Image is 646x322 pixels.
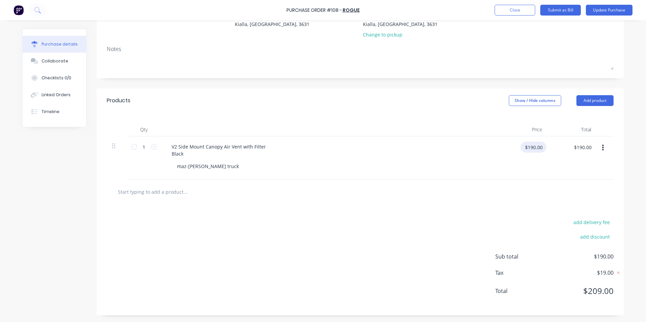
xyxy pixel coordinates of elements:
[546,285,614,297] span: $209.00
[569,218,614,226] button: add delivery fee
[343,7,360,14] a: rogue
[495,269,546,277] span: Tax
[546,269,614,277] span: $19.00
[576,232,614,241] button: add discount
[509,95,561,106] button: Show / Hide columns
[127,123,161,136] div: Qty
[118,185,253,198] input: Start typing to add a product...
[23,103,86,120] button: Timeline
[586,5,632,16] button: Update Purchase
[166,142,271,159] div: V2 Side Mount Canopy Air Vent with Filter Black
[42,58,68,64] div: Collaborate
[172,161,244,171] div: maz-[PERSON_NAME] truck
[495,252,546,261] span: Sub total
[235,21,309,28] div: Kialla, [GEOGRAPHIC_DATA], 3631
[42,92,71,98] div: Linked Orders
[14,5,24,15] img: Factory
[42,41,78,47] div: Purchase details
[23,70,86,86] button: Checklists 0/0
[499,123,548,136] div: Price
[42,75,71,81] div: Checklists 0/0
[42,109,59,115] div: Timeline
[576,95,614,106] button: Add product
[363,31,438,38] div: Change to pickup
[107,45,614,53] div: Notes
[546,252,614,261] span: $190.00
[495,287,546,295] span: Total
[548,123,597,136] div: Total
[23,86,86,103] button: Linked Orders
[495,5,535,16] button: Close
[540,5,581,16] button: Submit as Bill
[23,53,86,70] button: Collaborate
[23,36,86,53] button: Purchase details
[107,97,130,105] div: Products
[363,21,438,28] div: Kialla, [GEOGRAPHIC_DATA], 3631
[287,7,342,14] div: Purchase Order #108 -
